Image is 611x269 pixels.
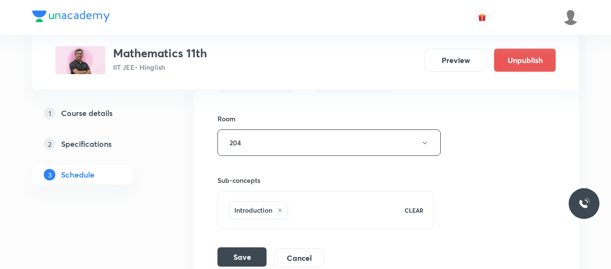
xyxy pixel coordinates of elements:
h6: Room [217,114,236,124]
button: Cancel [274,248,324,268]
h5: Specifications [61,138,112,150]
button: 204 [217,129,441,156]
p: 2 [44,138,55,150]
h5: Schedule [61,169,94,180]
p: IIT JEE • Hinglish [113,62,207,72]
h6: Introduction [234,205,272,215]
button: avatar [474,10,490,25]
button: Preview [425,49,486,72]
p: CLEAR [405,206,423,215]
img: avatar [478,13,486,22]
h6: Sub-concepts [217,175,433,185]
p: 3 [44,169,55,180]
a: Company Logo [32,11,110,25]
img: Company Logo [32,11,110,22]
img: A4BC7E47-4DA4-4114-A03B-108E508A6DD6_plus.png [55,46,105,74]
a: 1Course details [32,103,163,123]
img: Dhirendra singh [562,9,579,26]
p: 1 [44,107,55,119]
a: 2Specifications [32,134,163,154]
h5: Course details [61,107,113,119]
button: Unpublish [494,49,556,72]
button: Save [217,247,267,267]
img: ttu [578,198,590,209]
h3: Mathematics 11th [113,46,207,60]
